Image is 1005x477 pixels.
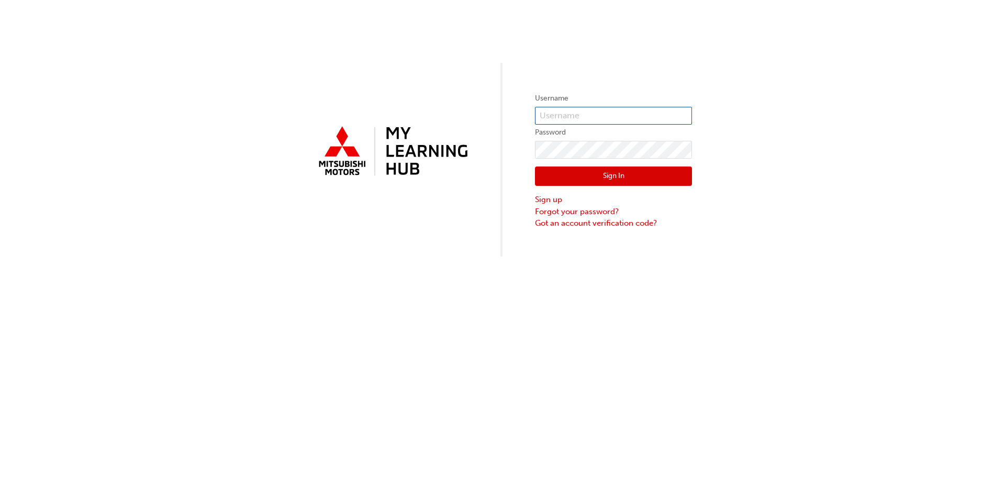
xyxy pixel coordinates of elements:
button: Sign In [535,167,692,186]
label: Password [535,126,692,139]
a: Sign up [535,194,692,206]
label: Username [535,92,692,105]
input: Username [535,107,692,125]
img: mmal [313,122,470,182]
a: Forgot your password? [535,206,692,218]
a: Got an account verification code? [535,217,692,229]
